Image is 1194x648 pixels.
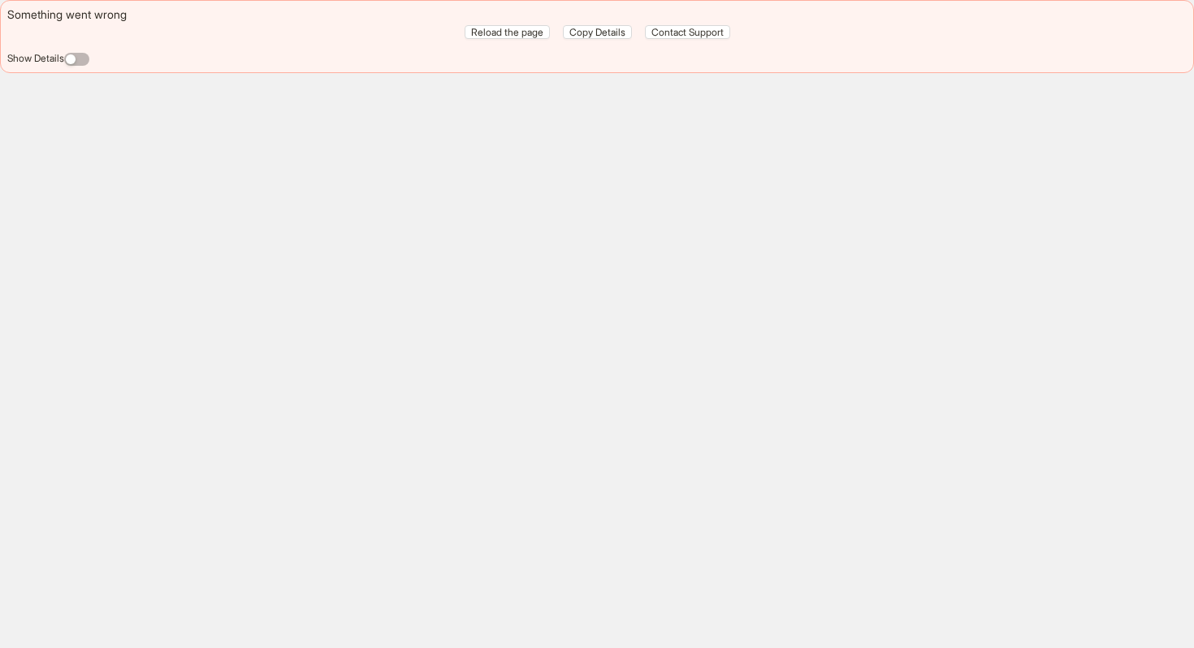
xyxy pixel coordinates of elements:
[7,52,64,64] label: Show Details
[563,25,632,39] button: Copy Details
[465,25,550,39] button: Reload the page
[651,26,724,38] span: Contact Support
[569,26,625,38] span: Copy Details
[645,25,730,39] button: Contact Support
[471,26,543,38] span: Reload the page
[7,7,1187,22] div: Something went wrong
